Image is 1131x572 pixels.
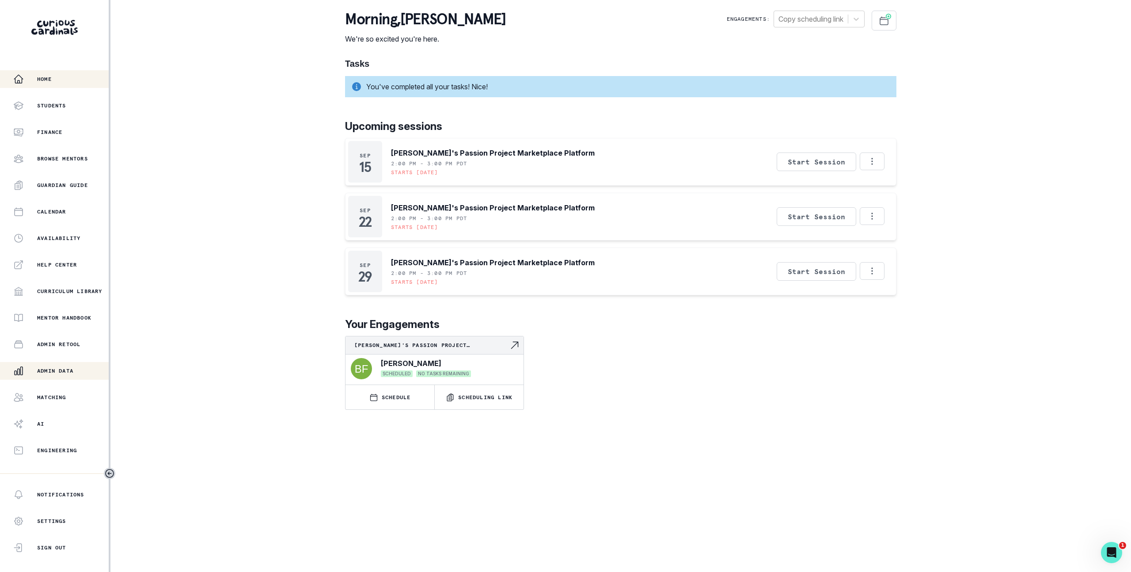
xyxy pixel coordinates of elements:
[37,491,84,498] p: Notifications
[37,544,66,551] p: Sign Out
[359,163,371,172] p: 15
[345,317,896,332] p: Your Engagements
[351,358,372,379] img: svg
[37,367,73,374] p: Admin Data
[37,208,66,215] p: Calendar
[37,341,80,348] p: Admin Retool
[345,118,896,134] p: Upcoming sessions
[435,385,524,409] button: Scheduling Link
[37,394,66,401] p: Matching
[37,420,44,427] p: AI
[104,468,115,479] button: Toggle sidebar
[345,336,524,381] a: [PERSON_NAME]'s Passion Project Marketplace PlatformNavigate to engagement page[PERSON_NAME]SCHED...
[358,272,372,281] p: 29
[727,15,770,23] p: Engagements:
[37,235,80,242] p: Availability
[382,394,411,401] p: SCHEDULE
[391,215,467,222] p: 2:00 PM - 3:00 PM PDT
[777,262,856,281] button: Start Session
[345,11,505,28] p: morning , [PERSON_NAME]
[360,152,371,159] p: Sep
[391,257,595,268] p: [PERSON_NAME]'s Passion Project Marketplace Platform
[345,58,896,69] h1: Tasks
[391,202,595,213] p: [PERSON_NAME]'s Passion Project Marketplace Platform
[37,155,88,162] p: Browse Mentors
[860,207,884,225] button: Options
[391,169,438,176] p: Starts [DATE]
[381,370,413,377] span: SCHEDULED
[37,76,52,83] p: Home
[360,262,371,269] p: Sep
[872,11,896,31] button: Schedule Sessions
[1119,542,1126,549] span: 1
[391,148,595,158] p: [PERSON_NAME]'s Passion Project Marketplace Platform
[345,34,505,44] p: We're so excited you're here.
[860,262,884,280] button: Options
[381,358,441,369] p: [PERSON_NAME]
[1101,542,1122,563] iframe: Intercom live chat
[31,20,78,35] img: Curious Cardinals Logo
[391,160,467,167] p: 2:00 PM - 3:00 PM PDT
[860,153,884,170] button: Options
[359,217,372,226] p: 22
[777,153,856,171] button: Start Session
[391,224,438,231] p: Starts [DATE]
[37,182,88,189] p: Guardian Guide
[416,370,471,377] span: NO TASKS REMAINING
[37,102,66,109] p: Students
[777,207,856,226] button: Start Session
[391,278,438,286] p: Starts [DATE]
[37,314,91,321] p: Mentor Handbook
[391,270,467,277] p: 2:00 PM - 3:00 PM PDT
[37,129,62,136] p: Finance
[37,261,77,268] p: Help Center
[354,342,509,349] p: [PERSON_NAME]'s Passion Project Marketplace Platform
[345,385,434,409] button: SCHEDULE
[345,76,896,97] div: You've completed all your tasks! Nice!
[509,340,520,351] svg: Navigate to engagement page
[37,518,66,525] p: Settings
[458,394,512,401] p: Scheduling Link
[37,288,102,295] p: Curriculum Library
[360,207,371,214] p: Sep
[37,447,77,454] p: Engineering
